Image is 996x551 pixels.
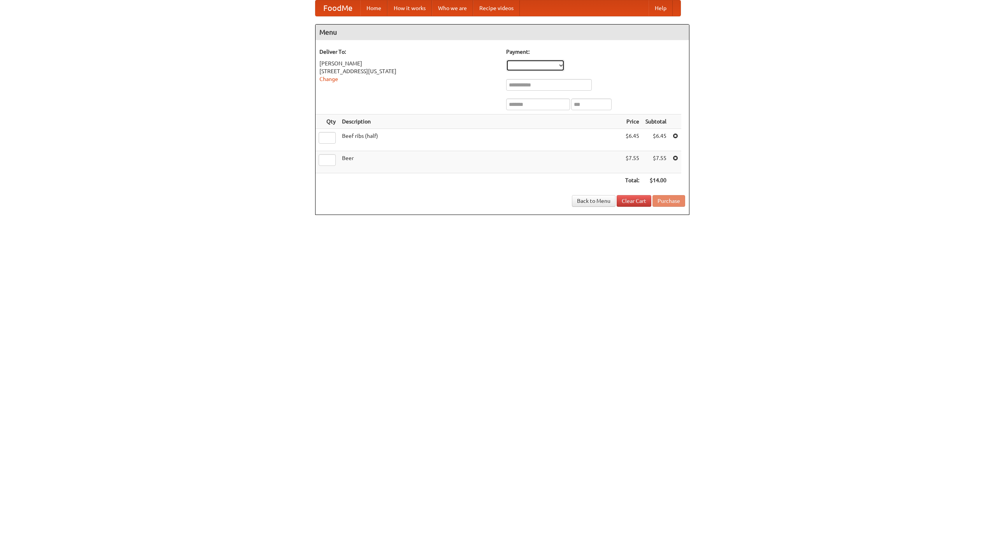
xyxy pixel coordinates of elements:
[617,195,651,207] a: Clear Cart
[339,129,622,151] td: Beef ribs (half)
[319,76,338,82] a: Change
[642,114,670,129] th: Subtotal
[642,173,670,188] th: $14.00
[622,129,642,151] td: $6.45
[622,114,642,129] th: Price
[432,0,473,16] a: Who we are
[339,151,622,173] td: Beer
[319,67,498,75] div: [STREET_ADDRESS][US_STATE]
[388,0,432,16] a: How it works
[319,48,498,56] h5: Deliver To:
[652,195,685,207] button: Purchase
[316,25,689,40] h4: Menu
[339,114,622,129] th: Description
[473,0,520,16] a: Recipe videos
[506,48,685,56] h5: Payment:
[319,60,498,67] div: [PERSON_NAME]
[316,0,360,16] a: FoodMe
[642,129,670,151] td: $6.45
[316,114,339,129] th: Qty
[622,151,642,173] td: $7.55
[360,0,388,16] a: Home
[622,173,642,188] th: Total:
[649,0,673,16] a: Help
[642,151,670,173] td: $7.55
[572,195,615,207] a: Back to Menu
